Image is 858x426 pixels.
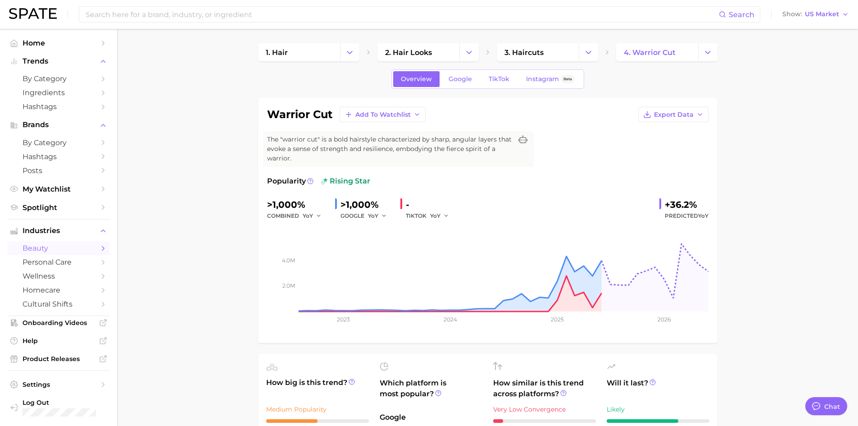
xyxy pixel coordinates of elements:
[23,102,95,111] span: Hashtags
[665,211,708,221] span: Predicted
[321,176,370,187] span: rising star
[7,201,110,215] a: Spotlight
[7,378,110,391] a: Settings
[393,71,440,87] a: Overview
[340,211,393,221] div: GOOGLE
[805,12,839,17] span: US Market
[266,377,369,399] span: How big is this trend?
[7,316,110,330] a: Onboarding Videos
[303,212,313,220] span: YoY
[23,138,95,147] span: by Category
[368,212,378,220] span: YoY
[7,352,110,366] a: Product Releases
[355,111,411,119] span: Add to Watchlist
[7,241,110,255] a: beauty
[23,88,95,97] span: Ingredients
[267,211,328,221] div: combined
[624,48,676,57] span: 4. warrior cut
[266,48,288,57] span: 1. hair
[321,178,328,185] img: rising star
[7,269,110,283] a: wellness
[7,86,110,100] a: Ingredients
[23,272,95,280] span: wellness
[658,316,671,323] tspan: 2026
[23,355,95,363] span: Product Releases
[23,300,95,308] span: cultural shifts
[698,212,708,219] span: YoY
[23,121,95,129] span: Brands
[267,109,332,120] h1: warrior cut
[340,43,359,61] button: Change Category
[7,283,110,297] a: homecare
[430,212,440,220] span: YoY
[579,43,598,61] button: Change Category
[380,412,482,423] span: Google
[526,75,559,83] span: Instagram
[340,199,379,210] span: >1,000%
[23,203,95,212] span: Spotlight
[518,71,582,87] a: InstagramBeta
[23,319,95,327] span: Onboarding Videos
[493,419,596,423] div: 1 / 10
[266,404,369,415] div: Medium Popularity
[459,43,479,61] button: Change Category
[7,224,110,238] button: Industries
[267,176,306,187] span: Popularity
[607,378,709,399] span: Will it last?
[23,74,95,83] span: by Category
[489,75,509,83] span: TikTok
[780,9,851,20] button: ShowUS Market
[430,211,449,221] button: YoY
[303,211,322,221] button: YoY
[406,211,455,221] div: TIKTOK
[23,337,95,345] span: Help
[340,107,426,122] button: Add to Watchlist
[616,43,698,61] a: 4. warrior cut
[23,399,103,407] span: Log Out
[729,10,754,19] span: Search
[7,118,110,132] button: Brands
[336,316,350,323] tspan: 2023
[7,72,110,86] a: by Category
[654,111,694,119] span: Export Data
[23,39,95,47] span: Home
[449,75,472,83] span: Google
[7,136,110,150] a: by Category
[607,419,709,423] div: 7 / 10
[638,107,708,122] button: Export Data
[23,227,95,235] span: Industries
[23,244,95,252] span: beauty
[23,152,95,161] span: Hashtags
[23,258,95,266] span: personal care
[7,55,110,68] button: Trends
[258,43,340,61] a: 1. hair
[7,150,110,164] a: Hashtags
[377,43,459,61] a: 2. hair looks
[23,380,95,389] span: Settings
[497,43,579,61] a: 3. haircuts
[493,404,596,415] div: Very Low Convergence
[665,197,708,212] div: +36.2%
[493,378,596,399] span: How similar is this trend across platforms?
[7,334,110,348] a: Help
[85,7,719,22] input: Search here for a brand, industry, or ingredient
[7,36,110,50] a: Home
[23,185,95,193] span: My Watchlist
[7,255,110,269] a: personal care
[368,211,387,221] button: YoY
[9,8,57,19] img: SPATE
[481,71,517,87] a: TikTok
[7,396,110,419] a: Log out. Currently logged in with e-mail rina.brinas@loreal.com.
[698,43,717,61] button: Change Category
[380,378,482,408] span: Which platform is most popular?
[267,135,512,163] span: The "warrior cut" is a bold hairstyle characterized by sharp, angular layers that evoke a sense o...
[23,57,95,65] span: Trends
[266,419,369,423] div: 5 / 10
[7,100,110,114] a: Hashtags
[441,71,480,87] a: Google
[23,166,95,175] span: Posts
[385,48,432,57] span: 2. hair looks
[782,12,802,17] span: Show
[23,286,95,294] span: homecare
[504,48,544,57] span: 3. haircuts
